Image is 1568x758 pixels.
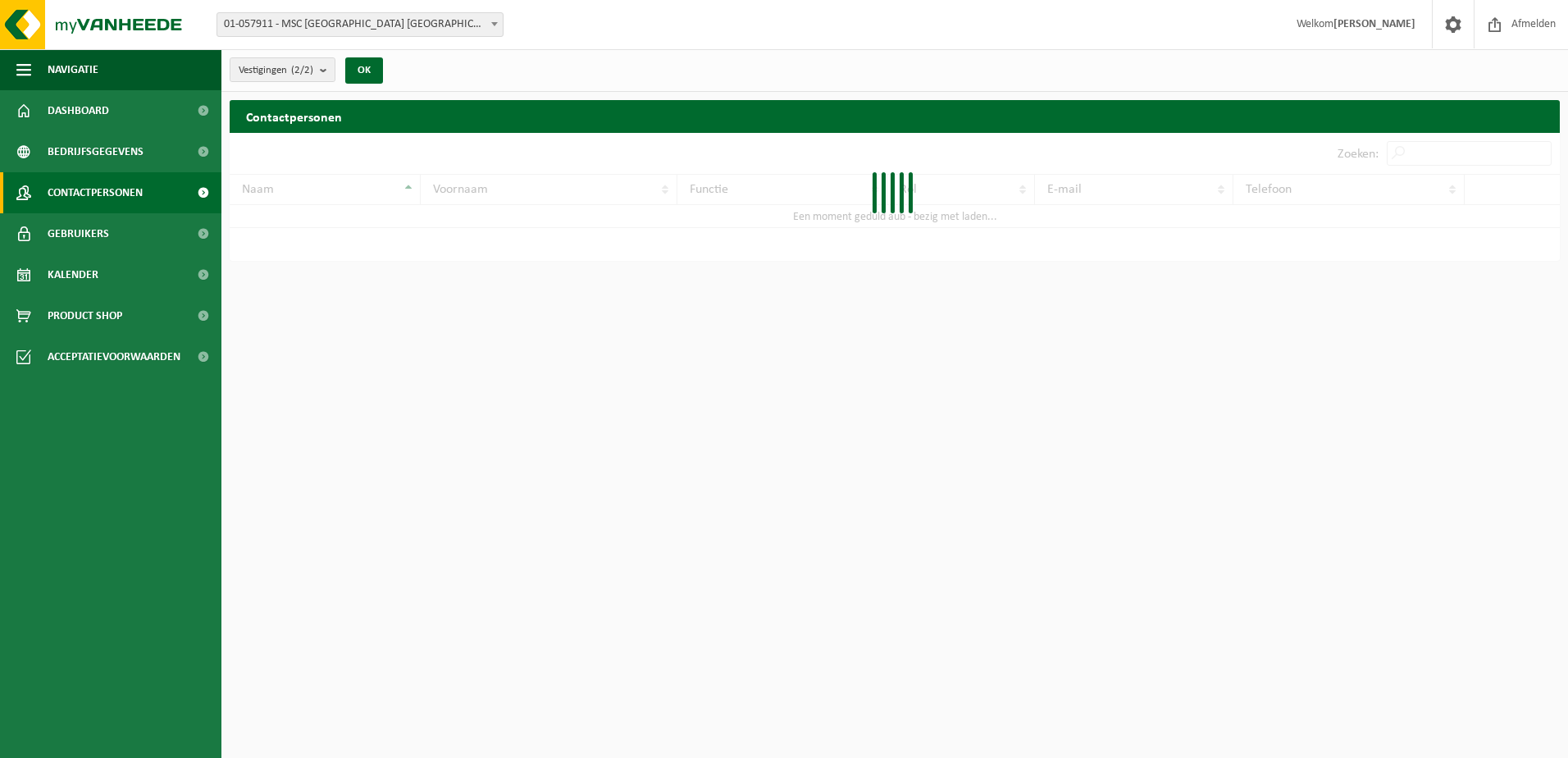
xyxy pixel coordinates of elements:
[48,254,98,295] span: Kalender
[1333,18,1415,30] strong: [PERSON_NAME]
[345,57,383,84] button: OK
[217,12,504,37] span: 01-057911 - MSC BELGIUM NV - ANTWERPEN
[217,13,503,36] span: 01-057911 - MSC BELGIUM NV - ANTWERPEN
[230,100,1560,132] h2: Contactpersonen
[48,336,180,377] span: Acceptatievoorwaarden
[48,131,144,172] span: Bedrijfsgegevens
[230,57,335,82] button: Vestigingen(2/2)
[48,295,122,336] span: Product Shop
[48,213,109,254] span: Gebruikers
[48,90,109,131] span: Dashboard
[48,49,98,90] span: Navigatie
[291,65,313,75] count: (2/2)
[48,172,143,213] span: Contactpersonen
[239,58,313,83] span: Vestigingen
